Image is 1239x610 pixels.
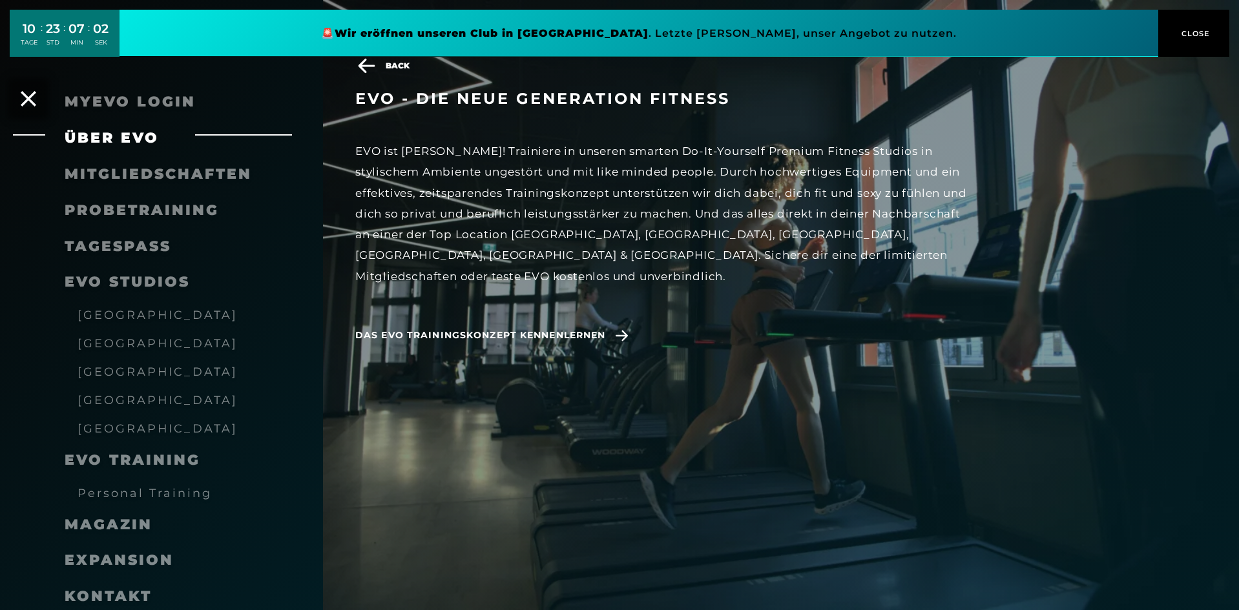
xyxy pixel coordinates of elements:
[41,21,43,55] div: :
[68,38,85,47] div: MIN
[93,38,109,47] div: SEK
[46,38,60,47] div: STD
[21,38,37,47] div: TAGE
[1158,10,1229,57] button: CLOSE
[93,19,109,38] div: 02
[46,19,60,38] div: 23
[21,19,37,38] div: 10
[88,21,90,55] div: :
[68,19,85,38] div: 07
[1178,28,1210,39] span: CLOSE
[65,93,196,110] a: MyEVO Login
[355,89,969,108] h3: EVO - die neue Generation Fitness
[63,21,65,55] div: :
